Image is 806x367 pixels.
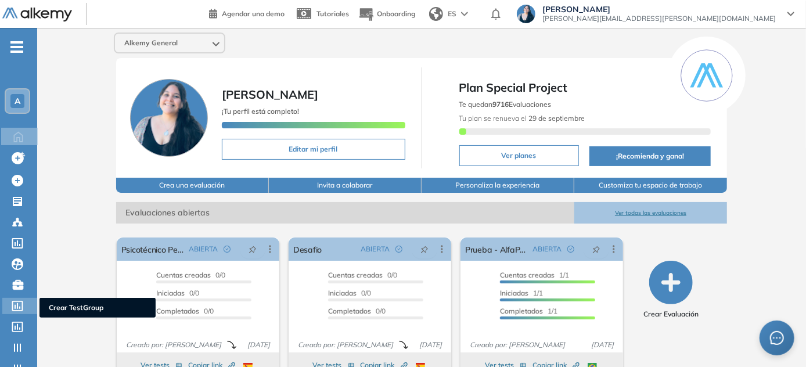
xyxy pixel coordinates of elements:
[584,240,609,258] button: pushpin
[361,244,390,254] span: ABIERTA
[592,244,600,254] span: pushpin
[222,107,299,116] span: ¡Tu perfil está completo!
[249,244,257,254] span: pushpin
[316,9,349,18] span: Tutoriales
[461,12,468,16] img: arrow
[459,79,711,96] span: Plan Special Project
[412,240,437,258] button: pushpin
[243,340,275,350] span: [DATE]
[500,307,557,315] span: 1/1
[222,87,318,102] span: [PERSON_NAME]
[10,46,23,48] i: -
[377,9,415,18] span: Onboarding
[328,289,357,297] span: Iniciadas
[500,307,543,315] span: Completados
[465,238,528,261] a: Prueba - AlfaPeople - Sofi
[527,114,585,123] b: 29 de septiembre
[224,246,231,253] span: check-circle
[293,340,398,350] span: Creado por: [PERSON_NAME]
[2,8,72,22] img: Logo
[209,6,285,20] a: Agendar una demo
[532,244,562,254] span: ABIERTA
[448,9,456,19] span: ES
[15,96,20,106] span: A
[586,340,618,350] span: [DATE]
[156,307,199,315] span: Completados
[222,139,405,160] button: Editar mi perfil
[429,7,443,21] img: world
[643,309,699,319] span: Crear Evaluación
[130,79,208,157] img: Foto de perfil
[500,271,555,279] span: Cuentas creadas
[124,38,178,48] span: Alkemy General
[293,238,322,261] a: Desafio
[240,240,265,258] button: pushpin
[156,289,185,297] span: Iniciadas
[770,331,784,345] span: message
[121,340,226,350] span: Creado por: [PERSON_NAME]
[328,307,386,315] span: 0/0
[269,178,422,193] button: Invita a colaborar
[156,307,214,315] span: 0/0
[500,289,543,297] span: 1/1
[156,271,225,279] span: 0/0
[542,5,776,14] span: [PERSON_NAME]
[459,145,579,166] button: Ver planes
[328,271,397,279] span: 0/0
[493,100,509,109] b: 9716
[116,202,574,224] span: Evaluaciones abiertas
[589,146,711,166] button: ¡Recomienda y gana!
[116,178,269,193] button: Crea una evaluación
[156,289,199,297] span: 0/0
[465,340,570,350] span: Creado por: [PERSON_NAME]
[328,289,371,297] span: 0/0
[156,271,211,279] span: Cuentas creadas
[415,340,447,350] span: [DATE]
[574,202,727,224] button: Ver todas las evaluaciones
[542,14,776,23] span: [PERSON_NAME][EMAIL_ADDRESS][PERSON_NAME][DOMAIN_NAME]
[49,303,146,313] span: Crear TestGroup
[459,100,552,109] span: Te quedan Evaluaciones
[459,114,585,123] span: Tu plan se renueva el
[328,271,383,279] span: Cuentas creadas
[395,246,402,253] span: check-circle
[500,289,528,297] span: Iniciadas
[567,246,574,253] span: check-circle
[189,244,218,254] span: ABIERTA
[500,271,569,279] span: 1/1
[358,2,415,27] button: Onboarding
[643,261,699,319] button: Crear Evaluación
[222,9,285,18] span: Agendar una demo
[328,307,371,315] span: Completados
[422,178,574,193] button: Personaliza la experiencia
[574,178,727,193] button: Customiza tu espacio de trabajo
[121,238,184,261] a: Psicotécnico Personalizado
[420,244,429,254] span: pushpin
